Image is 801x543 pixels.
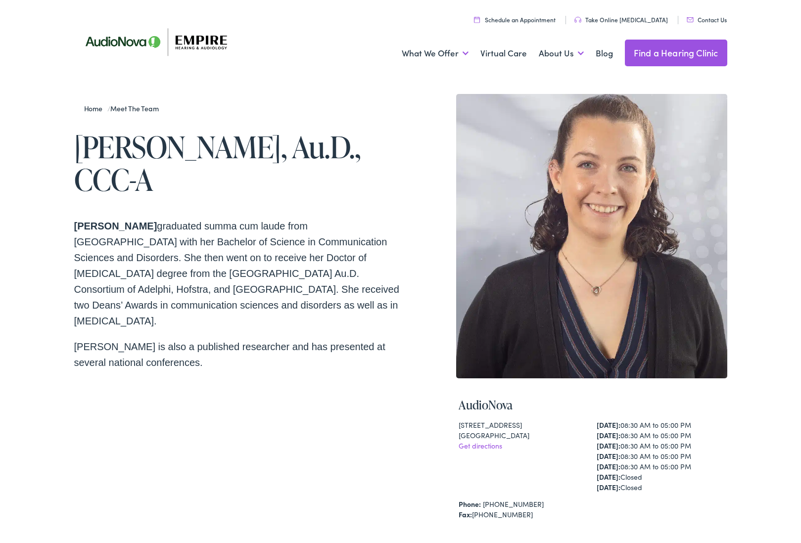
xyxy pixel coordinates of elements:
p: [PERSON_NAME] is also a published researcher and has presented at several national conferences. [74,339,401,370]
a: Meet the Team [110,103,163,113]
a: Contact Us [687,15,727,24]
div: [GEOGRAPHIC_DATA] [459,430,586,441]
strong: [DATE]: [597,430,620,440]
a: Home [84,103,107,113]
a: Find a Hearing Clinic [625,40,727,66]
a: [PHONE_NUMBER] [483,499,544,509]
span: / [84,103,164,113]
img: utility icon [574,17,581,23]
strong: [DATE]: [597,420,620,430]
a: Blog [596,35,613,72]
strong: [DATE]: [597,472,620,482]
img: Kimberly McNicholl, Au.D., CCC-A is a Doctor of Audiology at Empire Hearing & Audiology in East P... [456,94,727,378]
div: [STREET_ADDRESS] [459,420,586,430]
a: Get directions [459,441,502,451]
a: About Us [539,35,584,72]
strong: [DATE]: [597,482,620,492]
strong: Phone: [459,499,481,509]
h4: AudioNova [459,398,725,412]
a: Take Online [MEDICAL_DATA] [574,15,668,24]
a: Schedule an Appointment [474,15,556,24]
strong: [PERSON_NAME] [74,221,157,231]
div: 08:30 AM to 05:00 PM 08:30 AM to 05:00 PM 08:30 AM to 05:00 PM 08:30 AM to 05:00 PM 08:30 AM to 0... [597,420,724,493]
strong: [DATE]: [597,451,620,461]
p: graduated summa cum laude from [GEOGRAPHIC_DATA] with her Bachelor of Science in Communication Sc... [74,218,401,329]
a: What We Offer [402,35,469,72]
strong: Fax: [459,509,472,519]
strong: [DATE]: [597,461,620,471]
a: Virtual Care [480,35,527,72]
strong: [DATE]: [597,441,620,451]
img: utility icon [474,16,480,23]
h1: [PERSON_NAME], Au.D., CCC-A [74,131,401,196]
div: [PHONE_NUMBER] [459,509,725,520]
img: utility icon [687,17,694,22]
